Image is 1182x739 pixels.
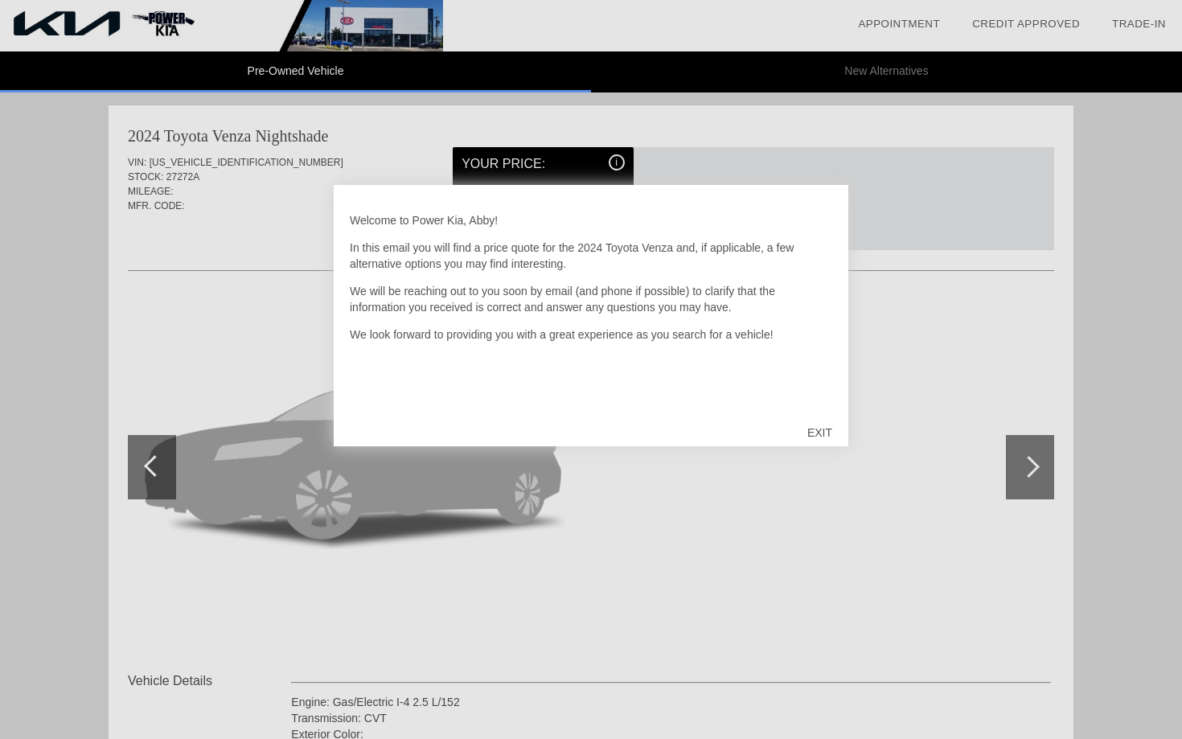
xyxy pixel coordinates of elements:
p: In this email you will find a price quote for the 2024 Toyota Venza and, if applicable, a few alt... [350,240,832,272]
div: EXIT [791,409,848,457]
p: Welcome to Power Kia, Abby! [350,212,832,228]
a: Trade-In [1112,18,1166,30]
p: We look forward to providing you with a great experience as you search for a vehicle! [350,326,832,343]
a: Credit Approved [972,18,1080,30]
a: Appointment [858,18,940,30]
p: We will be reaching out to you soon by email (and phone if possible) to clarify that the informat... [350,283,832,315]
